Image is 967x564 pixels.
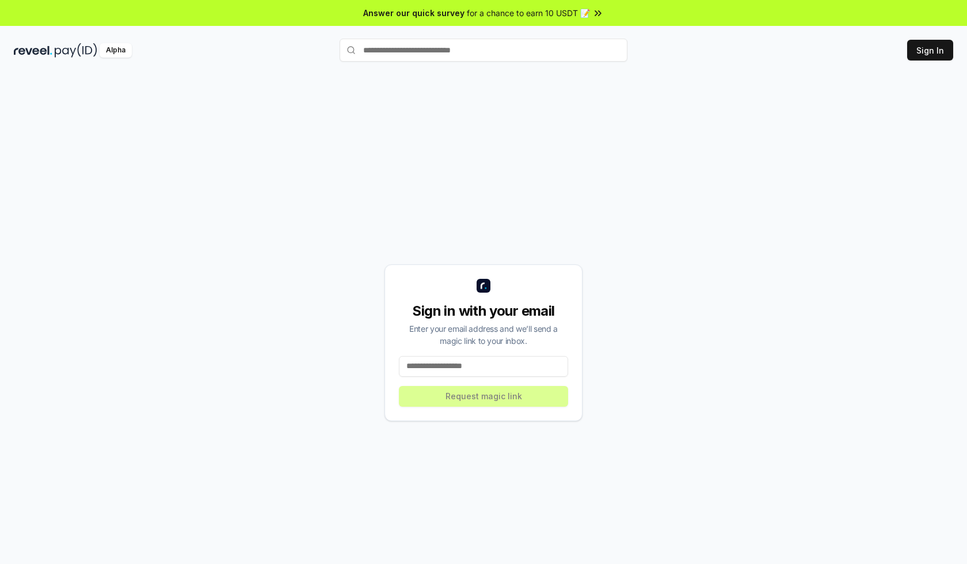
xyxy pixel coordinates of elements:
[363,7,465,19] span: Answer our quick survey
[55,43,97,58] img: pay_id
[399,323,568,347] div: Enter your email address and we’ll send a magic link to your inbox.
[477,279,490,293] img: logo_small
[467,7,590,19] span: for a chance to earn 10 USDT 📝
[399,302,568,320] div: Sign in with your email
[14,43,52,58] img: reveel_dark
[100,43,132,58] div: Alpha
[907,40,953,60] button: Sign In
